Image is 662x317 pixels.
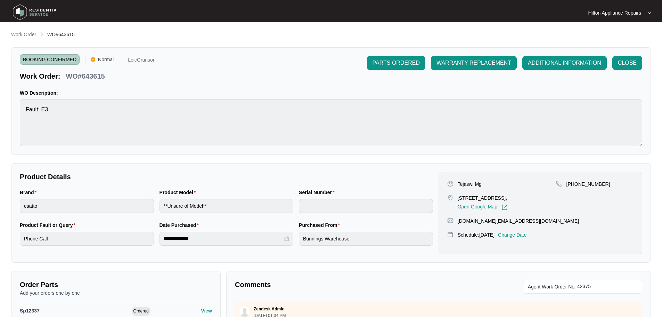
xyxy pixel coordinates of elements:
[20,290,212,296] p: Add your orders one by one
[447,217,453,224] img: map-pin
[164,235,283,242] input: Date Purchased
[501,204,508,211] img: Link-External
[132,307,150,316] span: Ordered
[498,231,527,238] p: Change Date
[431,56,517,70] button: WARRANTY REPLACEMENT
[458,195,508,201] p: [STREET_ADDRESS],
[447,195,453,201] img: map-pin
[20,89,642,96] p: WO Description:
[647,11,652,15] img: dropdown arrow
[299,232,433,246] input: Purchased From
[528,59,601,67] span: ADDITIONAL INFORMATION
[39,31,44,37] img: chevron-right
[458,231,495,238] p: Schedule: [DATE]
[235,280,434,290] p: Comments
[128,57,155,65] p: LoicGrunson
[577,283,638,291] input: Add Agent Work Order No.
[20,308,40,314] span: Sp12337
[20,232,154,246] input: Product Fault or Query
[458,217,579,224] p: [DOMAIN_NAME][EMAIL_ADDRESS][DOMAIN_NAME]
[522,56,607,70] button: ADDITIONAL INFORMATION
[618,59,637,67] span: CLOSE
[528,283,576,291] span: Agent Work Order No.
[20,172,433,182] p: Product Details
[299,199,433,213] input: Serial Number
[66,71,105,81] p: WO#643615
[20,280,212,290] p: Order Parts
[160,189,199,196] label: Product Model
[299,222,343,229] label: Purchased From
[91,57,95,62] img: Vercel Logo
[95,54,116,65] span: Normal
[556,181,562,187] img: map-pin
[10,31,38,39] a: Work Order
[201,307,212,314] p: View
[436,59,511,67] span: WARRANTY REPLACEMENT
[160,222,202,229] label: Date Purchased
[20,99,642,146] textarea: Fault: E3
[367,56,425,70] button: PARTS ORDERED
[20,189,39,196] label: Brand
[254,306,285,312] p: Zendesk Admin
[447,181,453,187] img: user-pin
[20,71,60,81] p: Work Order:
[10,2,59,23] img: residentia service logo
[588,9,641,16] p: Hilton Appliance Repairs
[458,204,508,211] a: Open Google Map
[612,56,642,70] button: CLOSE
[447,231,453,238] img: map-pin
[239,307,250,317] img: user.svg
[458,181,482,188] p: Tejaswi Mg
[47,32,75,37] span: WO#643615
[20,199,154,213] input: Brand
[566,181,610,188] p: [PHONE_NUMBER]
[20,222,78,229] label: Product Fault or Query
[160,199,294,213] input: Product Model
[299,189,337,196] label: Serial Number
[20,54,80,65] span: BOOKING CONFIRMED
[11,31,36,38] p: Work Order
[373,59,420,67] span: PARTS ORDERED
